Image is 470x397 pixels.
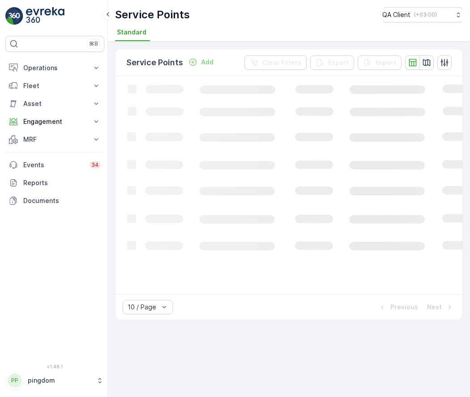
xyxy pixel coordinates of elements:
p: Import [376,58,396,67]
p: Operations [23,63,86,72]
button: Fleet [5,77,104,95]
a: Reports [5,174,104,192]
p: Add [201,58,214,67]
button: Next [426,302,455,313]
img: logo_light-DOdMpM7g.png [26,7,64,25]
p: Next [427,303,442,312]
p: pingdom [28,376,92,385]
p: MRF [23,135,86,144]
p: ( +03:00 ) [414,11,437,18]
button: PPpingdom [5,371,104,390]
button: Engagement [5,113,104,131]
button: Import [358,55,402,70]
button: Operations [5,59,104,77]
p: Service Points [126,56,183,69]
p: Clear Filters [262,58,301,67]
p: Previous [390,303,418,312]
p: Engagement [23,117,86,126]
span: Standard [117,28,146,37]
a: Events34 [5,156,104,174]
button: QA Client(+03:00) [382,7,463,22]
p: Export [328,58,349,67]
span: v 1.48.1 [5,364,104,369]
p: 34 [91,161,99,169]
img: logo [5,7,23,25]
p: Reports [23,178,101,187]
p: ⌘B [89,40,98,47]
button: Export [310,55,354,70]
p: Fleet [23,81,86,90]
button: Asset [5,95,104,113]
button: Previous [377,302,419,313]
a: Documents [5,192,104,210]
p: Events [23,160,84,169]
p: Asset [23,99,86,108]
div: PP [8,373,22,388]
button: Add [185,57,217,68]
button: MRF [5,131,104,148]
p: QA Client [382,10,410,19]
button: Clear Filters [244,55,307,70]
p: Documents [23,196,101,205]
p: Service Points [115,8,190,22]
